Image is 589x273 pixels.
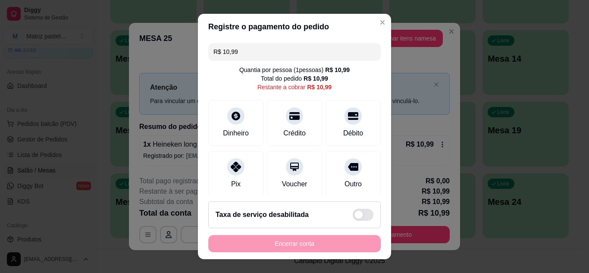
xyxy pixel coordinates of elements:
input: Ex.: hambúrguer de cordeiro [213,43,376,60]
button: Close [376,16,389,29]
div: Débito [343,128,363,138]
header: Registre o pagamento do pedido [198,14,391,40]
div: Crédito [283,128,306,138]
div: Voucher [282,179,307,189]
div: R$ 10,99 [307,83,332,91]
h2: Taxa de serviço desabilitada [216,210,309,220]
div: Quantia por pessoa ( 1 pessoas) [239,66,350,74]
div: Pix [231,179,241,189]
div: Dinheiro [223,128,249,138]
div: R$ 10,99 [304,74,328,83]
div: Total do pedido [261,74,328,83]
div: Outro [345,179,362,189]
div: Restante a cobrar [257,83,332,91]
div: R$ 10,99 [325,66,350,74]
